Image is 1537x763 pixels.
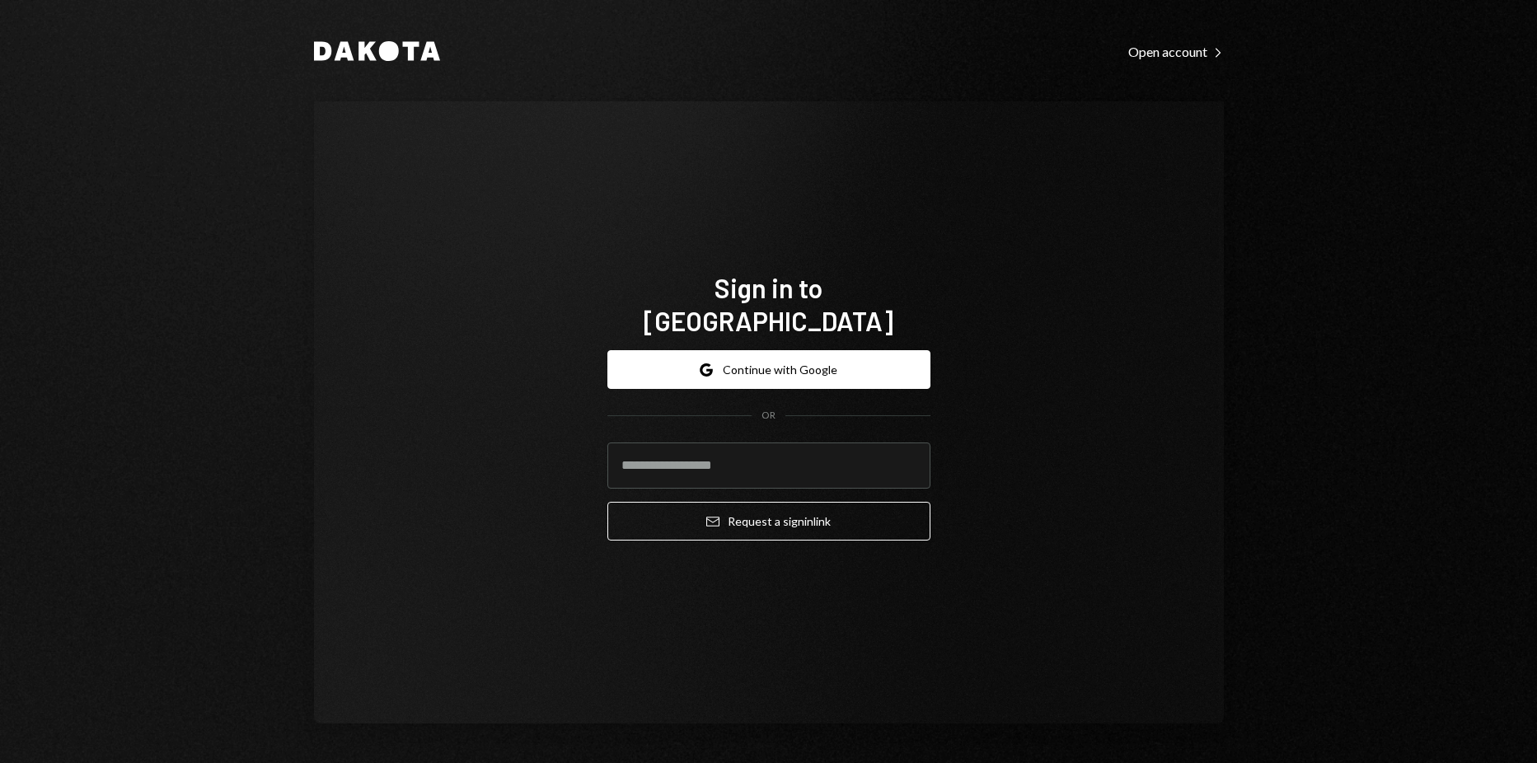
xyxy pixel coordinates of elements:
div: Open account [1128,44,1224,60]
h1: Sign in to [GEOGRAPHIC_DATA] [607,271,930,337]
button: Request a signinlink [607,502,930,541]
a: Open account [1128,42,1224,60]
div: OR [761,409,776,423]
button: Continue with Google [607,350,930,389]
